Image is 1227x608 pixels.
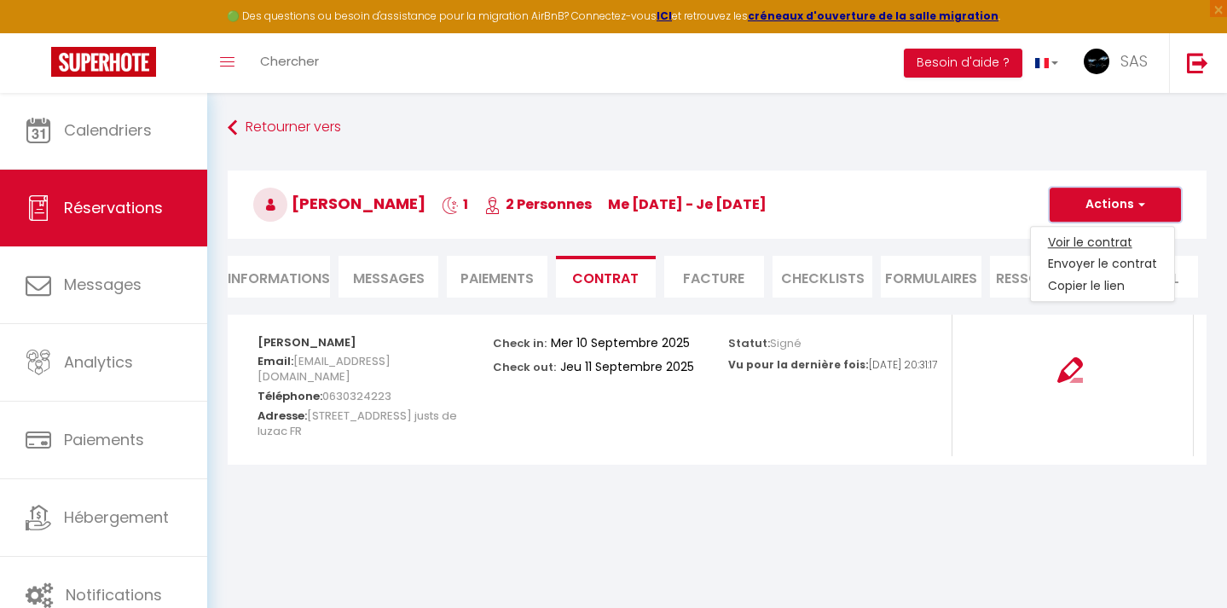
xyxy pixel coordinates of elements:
li: Ressources [990,256,1090,298]
span: [STREET_ADDRESS] justs de luzac FR [258,403,457,443]
li: Paiements [447,256,547,298]
span: 0630324223 [322,384,391,408]
span: [PERSON_NAME] [253,193,425,214]
button: Actions [1050,188,1181,222]
p: Statut: [728,332,802,351]
strong: [PERSON_NAME] [258,334,356,350]
a: Retourner vers [228,113,1207,143]
p: Check out: [493,356,556,375]
p: [DATE] 20:31:17 [869,357,937,373]
a: ... SAS [1071,33,1169,93]
span: Chercher [260,52,319,70]
strong: Email: [258,353,293,369]
span: Messages [353,269,425,288]
a: ICI [657,9,672,23]
li: Contrat [556,256,656,298]
span: Messages [64,274,142,295]
p: Vu pour la dernière fois: [728,357,869,373]
span: [EMAIL_ADDRESS][DOMAIN_NAME] [258,349,391,389]
img: ... [1084,49,1109,74]
span: SAS [1120,50,1148,72]
p: Check in: [493,332,547,351]
span: Paiements [64,429,144,450]
span: Hébergement [64,507,169,528]
a: créneaux d'ouverture de la salle migration [748,9,998,23]
li: Facture [664,256,764,298]
a: Voir le contrat [1031,231,1174,253]
span: Réservations [64,197,163,218]
img: logout [1187,52,1208,73]
a: Copier le lien [1031,275,1174,298]
span: Analytics [64,351,133,373]
li: FORMULAIRES [881,256,981,298]
a: Envoyer le contrat [1031,253,1174,275]
span: Signé [770,335,802,351]
strong: Téléphone: [258,388,322,404]
span: Calendriers [64,119,152,141]
span: 1 [442,194,468,214]
button: Besoin d'aide ? [904,49,1022,78]
button: Ouvrir le widget de chat LiveChat [14,7,65,58]
a: Chercher [247,33,332,93]
li: CHECKLISTS [773,256,872,298]
span: 2 Personnes [484,194,592,214]
img: signing-contract [1057,357,1083,383]
span: me [DATE] - je [DATE] [608,194,767,214]
img: Super Booking [51,47,156,77]
strong: Adresse: [258,408,307,424]
li: Informations [228,256,330,298]
span: Notifications [66,584,162,605]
